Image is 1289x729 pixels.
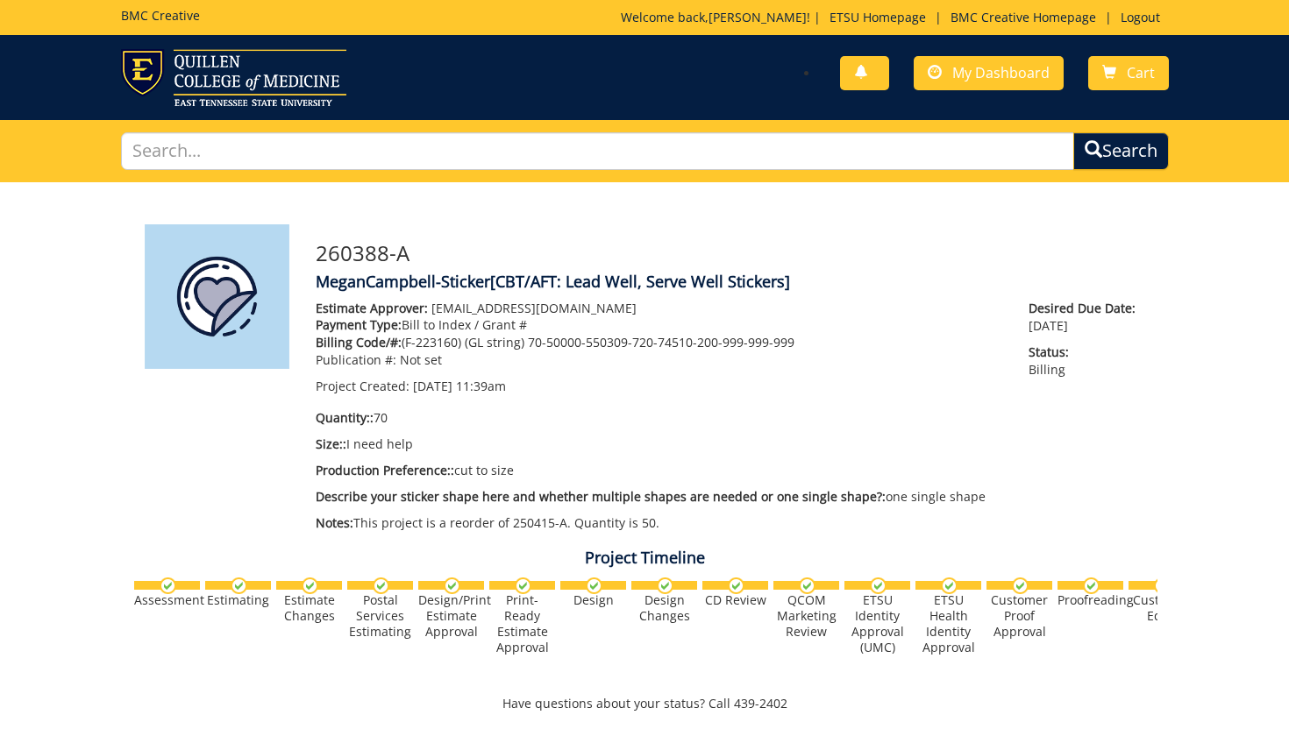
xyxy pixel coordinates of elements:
[942,9,1105,25] a: BMC Creative Homepage
[870,577,887,594] img: checkmark
[1029,300,1144,335] p: [DATE]
[560,592,626,608] div: Design
[160,577,176,594] img: checkmark
[316,316,402,333] span: Payment Type:
[941,577,958,594] img: checkmark
[145,224,289,369] img: Product featured image
[914,56,1064,90] a: My Dashboard
[316,435,1002,453] p: I need help
[657,577,673,594] img: checkmark
[316,378,409,394] span: Project Created:
[489,592,555,655] div: Print-Ready Estimate Approval
[276,592,342,624] div: Estimate Changes
[1154,577,1171,594] img: checkmark
[621,9,1169,26] p: Welcome back, ! | | |
[444,577,460,594] img: checkmark
[132,695,1157,712] p: Have questions about your status? Call 439-2402
[709,9,807,25] a: [PERSON_NAME]
[986,592,1052,640] div: Customer Proof Approval
[490,271,790,292] span: [CBT/AFT: Lead Well, Serve Well Stickers]
[821,9,935,25] a: ETSU Homepage
[316,273,1144,291] h4: MeganCampbell-Sticker
[316,514,353,531] span: Notes:
[400,351,442,368] span: Not set
[1088,56,1169,90] a: Cart
[316,488,1002,506] p: one single shape
[316,409,374,426] span: Quantity::
[1058,592,1123,608] div: Proofreading
[121,9,200,22] h5: BMC Creative
[316,300,1002,317] p: [EMAIL_ADDRESS][DOMAIN_NAME]
[1029,300,1144,317] span: Desired Due Date:
[316,334,402,350] span: Billing Code/#:
[316,462,1002,479] p: cut to size
[132,549,1157,567] h4: Project Timeline
[316,435,346,452] span: Size::
[316,300,428,316] span: Estimate Approver:
[1083,577,1100,594] img: checkmark
[121,132,1074,170] input: Search...
[1129,592,1194,624] div: Customer Edits
[1012,577,1029,594] img: checkmark
[316,334,1002,351] p: (F-223160) (GL string) 70-50000-550309-720-74510-200-999-999-999
[915,592,981,655] div: ETSU Health Identity Approval
[1029,343,1144,379] p: Billing
[418,592,484,640] div: Design/Print Estimate Approval
[302,577,318,594] img: checkmark
[316,242,1144,265] h3: 260388-A
[316,462,454,478] span: Production Preference::
[347,592,413,640] div: Postal Services Estimating
[844,592,910,655] div: ETSU Identity Approval (UMC)
[586,577,602,594] img: checkmark
[316,409,1002,427] p: 70
[316,316,1002,334] p: Bill to Index / Grant #
[316,514,1002,532] p: This project is a reorder of 250415-A. Quantity is 50.
[702,592,768,608] div: CD Review
[134,592,200,608] div: Assessment
[1112,9,1169,25] a: Logout
[952,63,1050,82] span: My Dashboard
[631,592,697,624] div: Design Changes
[773,592,839,640] div: QCOM Marketing Review
[1073,132,1169,170] button: Search
[373,577,389,594] img: checkmark
[121,49,346,106] img: ETSU logo
[205,592,271,608] div: Estimating
[413,378,506,394] span: [DATE] 11:39am
[799,577,815,594] img: checkmark
[515,577,531,594] img: checkmark
[316,351,396,368] span: Publication #:
[231,577,247,594] img: checkmark
[1029,343,1144,361] span: Status:
[316,488,886,505] span: Describe your sticker shape here and whether multiple shapes are needed or one single shape?:
[728,577,744,594] img: checkmark
[1127,63,1155,82] span: Cart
